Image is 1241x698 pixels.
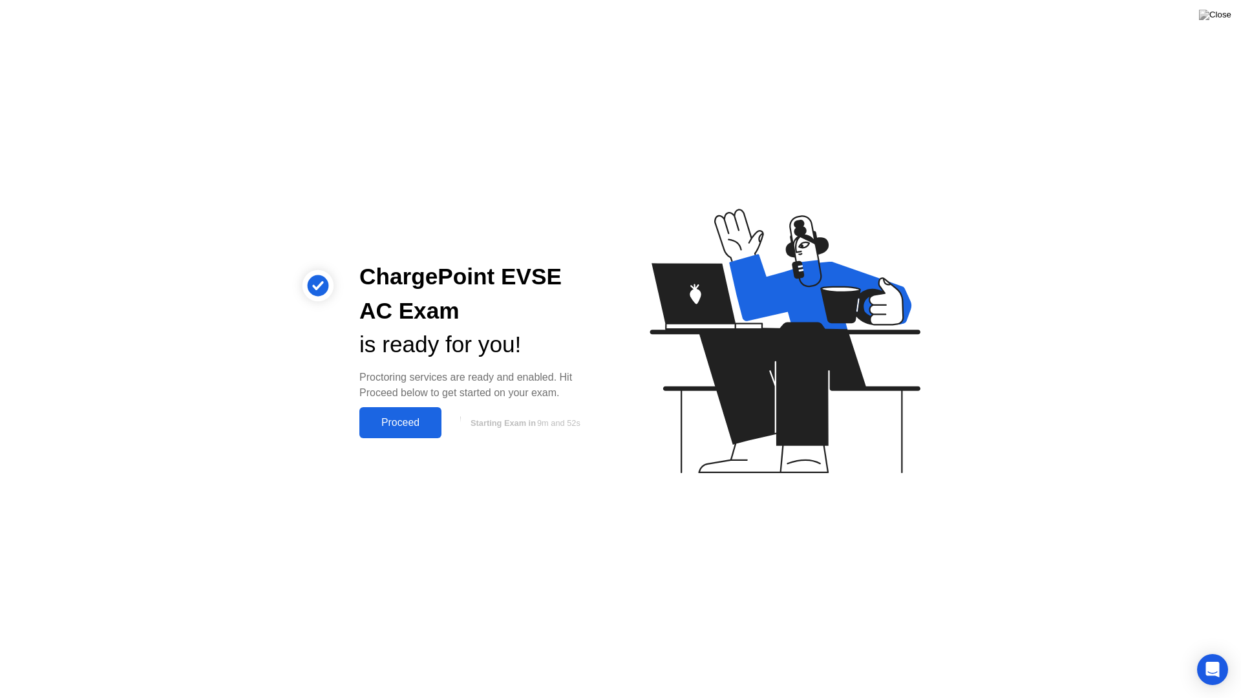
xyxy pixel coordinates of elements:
[359,328,600,362] div: is ready for you!
[359,260,600,328] div: ChargePoint EVSE AC Exam
[1199,10,1231,20] img: Close
[359,407,441,438] button: Proceed
[1197,654,1228,685] div: Open Intercom Messenger
[537,418,580,428] span: 9m and 52s
[363,417,438,428] div: Proceed
[448,410,600,435] button: Starting Exam in9m and 52s
[359,370,600,401] div: Proctoring services are ready and enabled. Hit Proceed below to get started on your exam.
